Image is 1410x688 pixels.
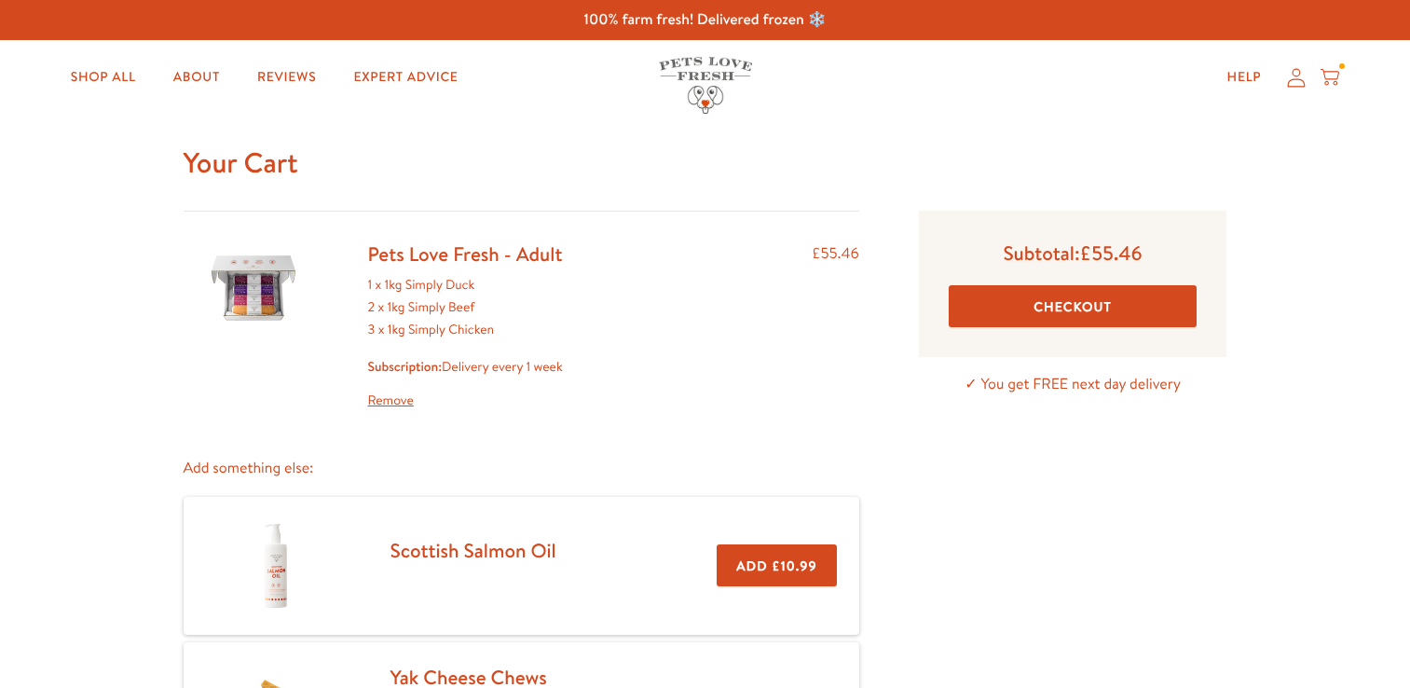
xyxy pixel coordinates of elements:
[812,241,859,411] div: £55.46
[368,357,443,376] strong: Subscription:
[242,59,331,96] a: Reviews
[919,372,1227,397] p: ✓ You get FREE next day delivery
[338,59,472,96] a: Expert Advice
[659,57,752,114] img: Pets Love Fresh
[368,241,563,268] a: Pets Love Fresh - Adult
[949,241,1198,266] p: Subtotal:
[184,456,859,481] p: Add something else:
[1212,59,1277,96] a: Help
[158,59,235,96] a: About
[1080,240,1143,267] span: £55.46
[390,537,556,564] a: Scottish Salmon Oil
[717,544,836,586] button: Add £10.99
[229,519,322,612] img: Scottish Salmon Oil
[56,59,151,96] a: Shop All
[368,274,563,411] div: 1 x 1kg Simply Duck 2 x 1kg Simply Beef 3 x 1kg Simply Chicken
[949,285,1198,327] button: Checkout
[184,144,1227,181] h1: Your Cart
[368,390,563,412] a: Remove
[368,356,563,412] div: Delivery every 1 week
